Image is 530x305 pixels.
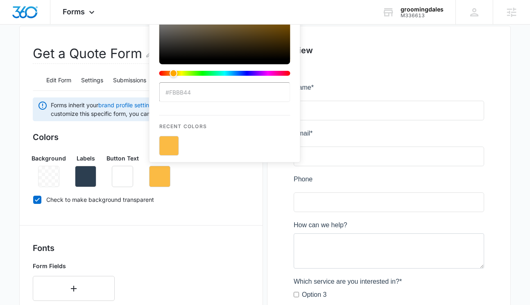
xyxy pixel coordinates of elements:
[81,71,103,90] button: Settings
[33,44,155,64] h2: Get a Quote Form
[77,154,95,163] p: Labels
[63,7,85,16] span: Forms
[33,242,249,254] h3: Fonts
[159,71,290,76] div: Hue
[145,44,155,63] button: Edit Form Name
[98,102,156,108] a: brand profile settings
[401,13,444,18] div: account id
[8,207,33,217] label: Option 3
[159,82,290,102] input: color-picker-input
[33,262,115,270] p: Form Fields
[51,101,245,118] span: Forms inherit your by default. If you need to customize this specific form, you can make individu...
[281,44,497,56] h2: Preview
[8,220,33,230] label: Option 2
[46,71,71,90] button: Edit Form
[33,195,249,204] label: Check to make background transparent
[159,115,290,130] p: Recent Colors
[32,154,66,163] p: Background
[401,6,444,13] div: account name
[33,131,249,143] h3: Colors
[106,154,139,163] p: Button Text
[113,71,146,90] button: Submissions
[8,233,53,243] label: General Inquiry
